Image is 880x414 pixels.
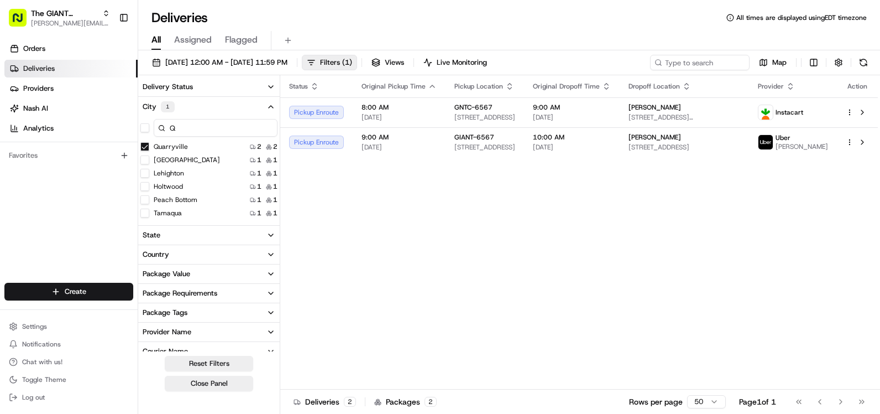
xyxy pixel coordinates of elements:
[362,82,426,91] span: Original Pickup Time
[776,142,828,151] span: [PERSON_NAME]
[23,103,48,113] span: Nash AI
[273,142,277,151] span: 2
[143,101,175,112] div: City
[165,356,253,371] button: Reset Filters
[23,84,54,94] span: Providers
[342,58,352,68] span: ( 1 )
[143,269,190,279] div: Package Value
[385,58,404,68] span: Views
[273,182,277,191] span: 1
[273,195,277,204] span: 1
[147,55,292,70] button: [DATE] 12:00 AM - [DATE] 11:59 PM
[165,376,253,391] button: Close Panel
[294,396,356,407] div: Deliveries
[89,156,182,176] a: 💻API Documentation
[11,106,31,126] img: 1736555255976-a54dd68f-1ca7-489b-9aae-adbdc363a1c4
[776,108,803,117] span: Instacart
[533,133,611,142] span: 10:00 AM
[320,58,352,68] span: Filters
[143,250,169,260] div: Country
[4,4,114,31] button: The GIANT Company[PERSON_NAME][EMAIL_ADDRESS][PERSON_NAME][DOMAIN_NAME]
[151,33,161,46] span: All
[758,105,773,120] img: profile_instacart_ahold_partner.png
[23,64,55,74] span: Deliveries
[138,284,280,303] button: Package Requirements
[362,133,437,142] span: 9:00 AM
[4,80,138,97] a: Providers
[257,182,261,191] span: 1
[454,133,494,142] span: GIANT-6567
[138,265,280,283] button: Package Value
[257,195,261,204] span: 1
[302,55,357,70] button: Filters(1)
[533,143,611,152] span: [DATE]
[78,187,134,196] a: Powered byPylon
[776,133,790,142] span: Uber
[29,71,182,83] input: Clear
[188,109,201,122] button: Start new chat
[628,133,681,142] span: [PERSON_NAME]
[138,342,280,361] button: Courier Name
[362,113,437,122] span: [DATE]
[154,195,197,204] label: Peach Bottom
[257,169,261,178] span: 1
[138,323,280,341] button: Provider Name
[418,55,492,70] button: Live Monitoring
[4,60,138,77] a: Deliveries
[739,396,776,407] div: Page 1 of 1
[22,322,47,331] span: Settings
[174,33,212,46] span: Assigned
[628,103,681,112] span: [PERSON_NAME]
[22,375,66,384] span: Toggle Theme
[11,44,201,62] p: Welcome 👋
[22,161,85,172] span: Knowledge Base
[289,82,308,91] span: Status
[629,396,683,407] p: Rows per page
[758,82,784,91] span: Provider
[143,346,188,356] div: Courier Name
[257,156,261,164] span: 1
[23,123,54,133] span: Analytics
[31,8,98,19] button: The GIANT Company
[362,103,437,112] span: 8:00 AM
[151,9,208,27] h1: Deliveries
[628,143,740,152] span: [STREET_ADDRESS]
[138,303,280,322] button: Package Tags
[143,230,160,240] div: State
[65,287,86,297] span: Create
[454,82,503,91] span: Pickup Location
[856,55,871,70] button: Refresh
[154,169,184,178] label: Lehighton
[758,135,773,149] img: profile_uber_ahold_partner.png
[4,354,133,370] button: Chat with us!
[143,327,191,337] div: Provider Name
[154,156,220,164] label: [GEOGRAPHIC_DATA]
[754,55,792,70] button: Map
[138,226,280,245] button: State
[4,120,138,137] a: Analytics
[31,19,110,28] button: [PERSON_NAME][EMAIL_ADDRESS][PERSON_NAME][DOMAIN_NAME]
[454,113,515,122] span: [STREET_ADDRESS]
[138,77,280,96] button: Delivery Status
[22,340,61,349] span: Notifications
[138,245,280,264] button: Country
[161,101,175,112] div: 1
[454,103,493,112] span: GNTC-6567
[273,156,277,164] span: 1
[154,182,183,191] label: Holtwood
[11,11,33,33] img: Nash
[736,13,867,22] span: All times are displayed using EDT timezone
[104,161,177,172] span: API Documentation
[273,169,277,178] span: 1
[846,82,869,91] div: Action
[257,142,261,151] span: 2
[4,147,133,164] div: Favorites
[138,97,280,117] button: City1
[23,44,45,54] span: Orders
[38,106,181,117] div: Start new chat
[366,55,409,70] button: Views
[143,288,217,298] div: Package Requirements
[4,100,138,117] a: Nash AI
